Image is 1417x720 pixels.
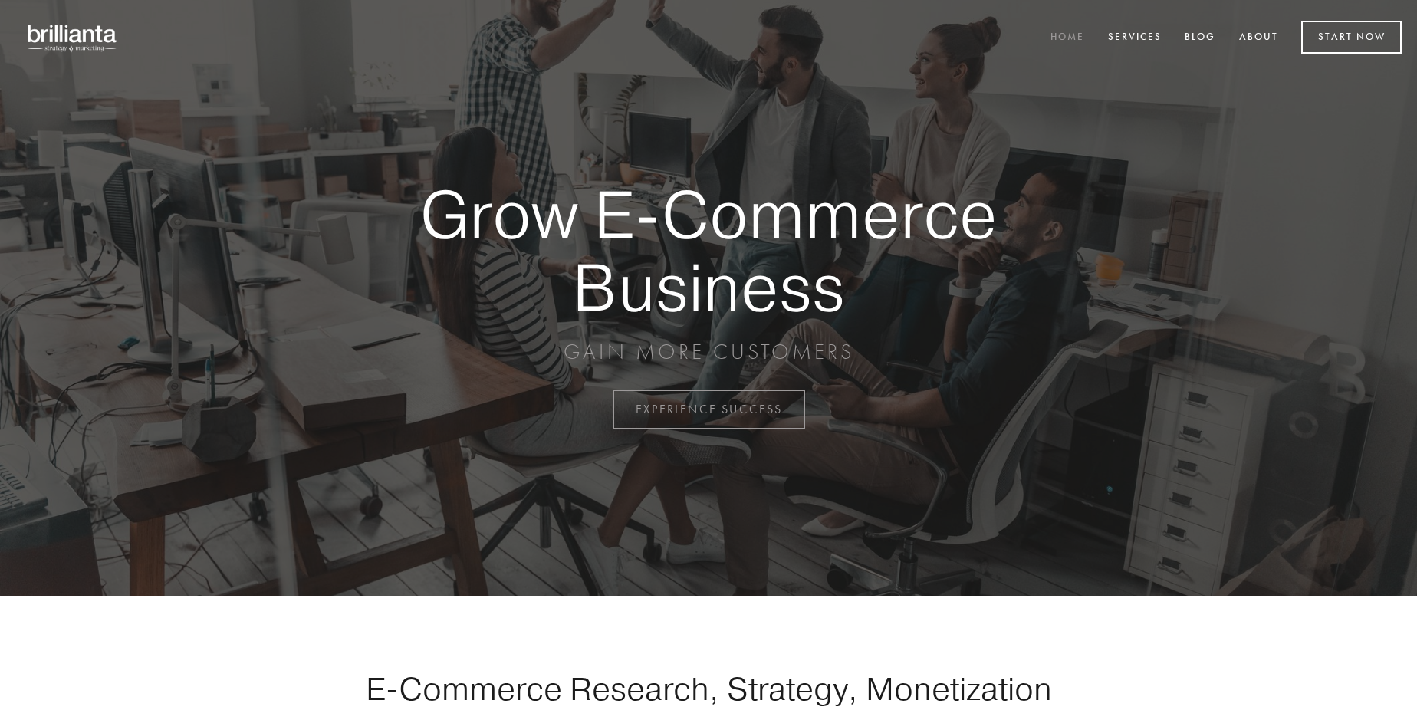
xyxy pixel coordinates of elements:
a: Home [1041,25,1094,51]
h1: E-Commerce Research, Strategy, Monetization [317,669,1100,708]
img: brillianta - research, strategy, marketing [15,15,130,60]
a: Services [1098,25,1172,51]
a: Start Now [1301,21,1402,54]
a: EXPERIENCE SUCCESS [613,390,805,429]
a: Blog [1175,25,1225,51]
p: GAIN MORE CUSTOMERS [367,338,1050,366]
strong: Grow E-Commerce Business [367,178,1050,323]
a: About [1229,25,1288,51]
